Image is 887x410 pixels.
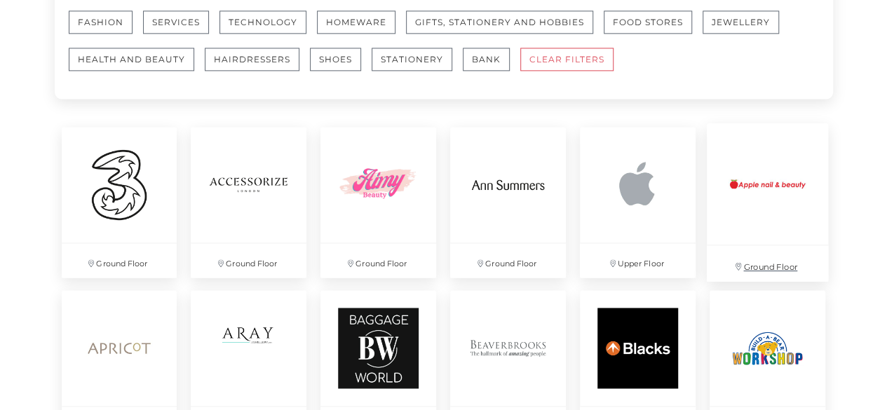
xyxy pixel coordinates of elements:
[580,243,696,278] p: Upper Floor
[55,120,184,285] a: Ground Floor
[443,120,573,285] a: Ground Floor
[320,243,436,278] p: Ground Floor
[219,11,306,34] button: Technology
[205,48,299,71] button: Hairdressers
[699,116,835,289] a: Ground Floor
[205,48,310,85] a: Hairdressers
[463,48,520,85] a: Bank
[372,48,463,85] a: Stationery
[463,48,510,71] button: Bank
[450,243,566,278] p: Ground Floor
[219,11,317,48] a: Technology
[310,48,361,71] button: Shoes
[317,11,395,34] button: Homeware
[520,48,624,85] a: CLEAR FILTERS
[406,11,593,34] button: Gifts, Stationery and Hobbies
[69,48,194,71] button: Health and Beauty
[520,48,614,71] button: CLEAR FILTERS
[604,11,692,34] button: Food Stores
[406,11,604,48] a: Gifts, Stationery and Hobbies
[372,48,452,71] button: Stationery
[707,245,828,281] p: Ground Floor
[310,48,372,85] a: Shoes
[143,11,209,34] button: Services
[69,48,205,85] a: Health and Beauty
[703,11,790,48] a: Jewellery
[604,11,703,48] a: Food Stores
[317,11,406,48] a: Homeware
[573,120,703,285] a: Upper Floor
[62,243,177,278] p: Ground Floor
[184,120,313,285] a: Ground Floor
[703,11,779,34] button: Jewellery
[69,11,143,48] a: Fashion
[313,120,443,285] a: Ground Floor
[191,243,306,278] p: Ground Floor
[143,11,219,48] a: Services
[69,11,133,34] button: Fashion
